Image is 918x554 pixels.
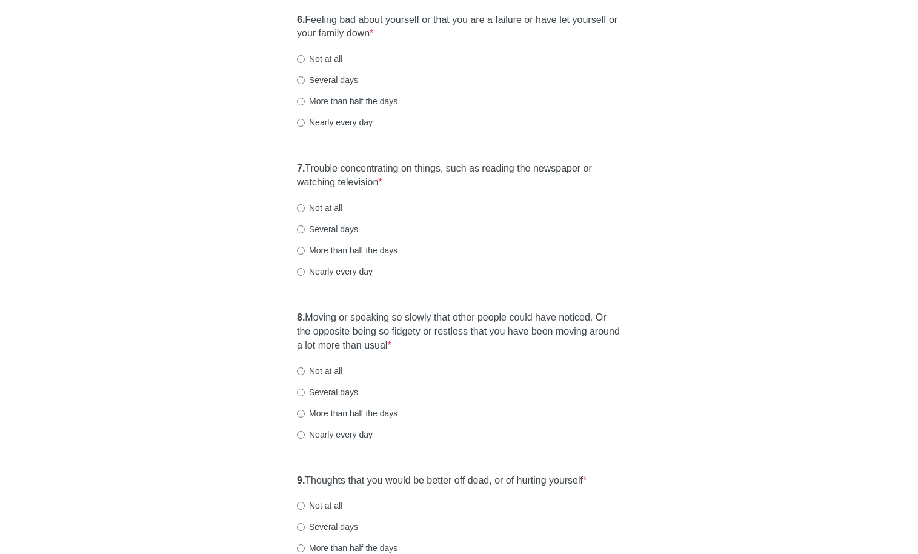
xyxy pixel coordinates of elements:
[297,95,397,107] label: More than half the days
[297,119,305,127] input: Nearly every day
[297,204,305,212] input: Not at all
[297,475,305,486] strong: 9.
[297,223,358,235] label: Several days
[297,244,397,256] label: More than half the days
[297,386,358,398] label: Several days
[297,74,358,86] label: Several days
[297,202,342,214] label: Not at all
[297,429,373,441] label: Nearly every day
[297,53,342,65] label: Not at all
[297,367,305,375] input: Not at all
[297,523,305,531] input: Several days
[297,312,305,322] strong: 8.
[297,247,305,255] input: More than half the days
[297,265,373,278] label: Nearly every day
[297,13,621,41] label: Feeling bad about yourself or that you are a failure or have let yourself or your family down
[297,502,305,510] input: Not at all
[297,163,305,173] strong: 7.
[297,544,305,552] input: More than half the days
[297,499,342,512] label: Not at all
[297,98,305,105] input: More than half the days
[297,15,305,25] strong: 6.
[297,225,305,233] input: Several days
[297,521,358,533] label: Several days
[297,542,397,554] label: More than half the days
[297,268,305,276] input: Nearly every day
[297,365,342,377] label: Not at all
[297,431,305,439] input: Nearly every day
[297,116,373,128] label: Nearly every day
[297,162,621,190] label: Trouble concentrating on things, such as reading the newspaper or watching television
[297,410,305,418] input: More than half the days
[297,474,587,488] label: Thoughts that you would be better off dead, or of hurting yourself
[297,407,397,419] label: More than half the days
[297,311,621,353] label: Moving or speaking so slowly that other people could have noticed. Or the opposite being so fidge...
[297,389,305,396] input: Several days
[297,76,305,84] input: Several days
[297,55,305,63] input: Not at all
